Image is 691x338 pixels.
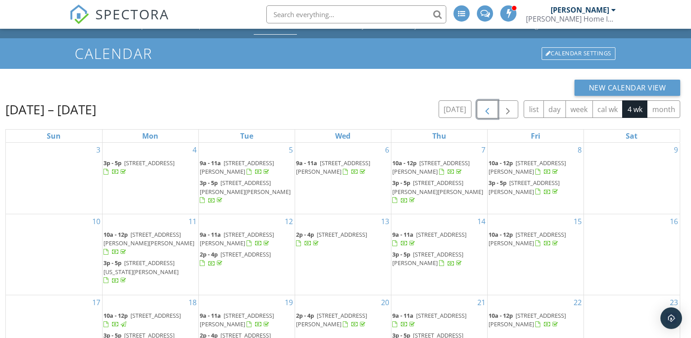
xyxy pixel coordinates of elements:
[198,214,295,295] td: Go to August 12, 2025
[529,130,542,142] a: Friday
[103,259,121,267] span: 3p - 5p
[542,47,615,60] div: Calendar Settings
[660,307,682,329] div: Open Intercom Messenger
[431,130,448,142] a: Thursday
[5,100,96,118] h2: [DATE] – [DATE]
[392,250,463,267] span: [STREET_ADDRESS][PERSON_NAME]
[103,230,194,247] span: [STREET_ADDRESS][PERSON_NAME][PERSON_NAME]
[6,214,102,295] td: Go to August 10, 2025
[392,230,486,249] a: 9a - 11a [STREET_ADDRESS]
[200,250,218,258] span: 2p - 4p
[551,5,609,14] div: [PERSON_NAME]
[391,214,487,295] td: Go to August 14, 2025
[200,179,291,195] span: [STREET_ADDRESS][PERSON_NAME][PERSON_NAME]
[45,130,63,142] a: Sunday
[200,159,274,176] span: [STREET_ADDRESS][PERSON_NAME]
[296,158,390,177] a: 9a - 11a [STREET_ADDRESS][PERSON_NAME]
[476,295,487,310] a: Go to August 21, 2025
[296,311,314,320] span: 2p - 4p
[392,159,470,176] a: 10a - 12p [STREET_ADDRESS][PERSON_NAME]
[416,230,467,239] span: [STREET_ADDRESS]
[191,143,198,157] a: Go to August 4, 2025
[489,179,507,187] span: 3p - 5p
[140,130,160,142] a: Monday
[379,295,391,310] a: Go to August 20, 2025
[392,179,483,204] a: 3p - 5p [STREET_ADDRESS][PERSON_NAME][PERSON_NAME]
[200,159,274,176] a: 9a - 11a [STREET_ADDRESS][PERSON_NAME]
[103,230,197,258] a: 10a - 12p [STREET_ADDRESS][PERSON_NAME][PERSON_NAME]
[296,159,370,176] span: [STREET_ADDRESS][PERSON_NAME]
[622,100,647,118] button: 4 wk
[624,130,639,142] a: Saturday
[583,214,680,295] td: Go to August 16, 2025
[200,158,294,177] a: 9a - 11a [STREET_ADDRESS][PERSON_NAME]
[296,311,390,330] a: 2p - 4p [STREET_ADDRESS][PERSON_NAME]
[392,159,417,167] span: 10a - 12p
[392,159,470,176] span: [STREET_ADDRESS][PERSON_NAME]
[489,159,513,167] span: 10a - 12p
[69,12,169,31] a: SPECTORA
[392,249,486,269] a: 3p - 5p [STREET_ADDRESS][PERSON_NAME]
[489,158,583,177] a: 10a - 12p [STREET_ADDRESS][PERSON_NAME]
[130,311,181,320] span: [STREET_ADDRESS]
[200,311,274,328] span: [STREET_ADDRESS][PERSON_NAME]
[526,14,616,23] div: Hanson Home Inspections
[103,259,179,284] a: 3p - 5p [STREET_ADDRESS][US_STATE][PERSON_NAME]
[266,5,446,23] input: Search everything...
[392,179,410,187] span: 3p - 5p
[489,159,566,176] span: [STREET_ADDRESS][PERSON_NAME]
[392,311,467,328] a: 9a - 11a [STREET_ADDRESS]
[592,100,623,118] button: cal wk
[124,159,175,167] span: [STREET_ADDRESS]
[283,214,295,229] a: Go to August 12, 2025
[541,46,616,61] a: Calendar Settings
[317,230,367,239] span: [STREET_ADDRESS]
[103,158,197,177] a: 3p - 5p [STREET_ADDRESS]
[200,311,294,330] a: 9a - 11a [STREET_ADDRESS][PERSON_NAME]
[668,214,680,229] a: Go to August 16, 2025
[296,311,367,328] a: 2p - 4p [STREET_ADDRESS][PERSON_NAME]
[90,214,102,229] a: Go to August 10, 2025
[295,143,391,214] td: Go to August 6, 2025
[439,100,471,118] button: [DATE]
[392,179,483,195] span: [STREET_ADDRESS][PERSON_NAME][PERSON_NAME]
[200,230,274,247] span: [STREET_ADDRESS][PERSON_NAME]
[583,143,680,214] td: Go to August 9, 2025
[543,100,566,118] button: day
[498,100,519,119] button: Next
[103,159,175,176] a: 3p - 5p [STREET_ADDRESS]
[200,230,294,249] a: 9a - 11a [STREET_ADDRESS][PERSON_NAME]
[198,143,295,214] td: Go to August 5, 2025
[565,100,593,118] button: week
[6,143,102,214] td: Go to August 3, 2025
[103,311,181,328] a: 10a - 12p [STREET_ADDRESS]
[200,179,291,204] a: 3p - 5p [STREET_ADDRESS][PERSON_NAME][PERSON_NAME]
[103,258,197,286] a: 3p - 5p [STREET_ADDRESS][US_STATE][PERSON_NAME]
[392,250,463,267] a: 3p - 5p [STREET_ADDRESS][PERSON_NAME]
[103,230,128,239] span: 10a - 12p
[489,230,513,239] span: 10a - 12p
[576,143,583,157] a: Go to August 8, 2025
[392,311,413,320] span: 9a - 11a
[220,250,271,258] span: [STREET_ADDRESS]
[200,179,218,187] span: 3p - 5p
[102,214,198,295] td: Go to August 11, 2025
[391,143,487,214] td: Go to August 7, 2025
[489,230,566,247] span: [STREET_ADDRESS][PERSON_NAME]
[572,214,583,229] a: Go to August 15, 2025
[489,179,560,195] a: 3p - 5p [STREET_ADDRESS][PERSON_NAME]
[103,311,128,320] span: 10a - 12p
[668,295,680,310] a: Go to August 23, 2025
[487,214,583,295] td: Go to August 15, 2025
[392,250,410,258] span: 3p - 5p
[392,178,486,206] a: 3p - 5p [STREET_ADDRESS][PERSON_NAME][PERSON_NAME]
[480,143,487,157] a: Go to August 7, 2025
[200,311,221,320] span: 9a - 11a
[296,159,317,167] span: 9a - 11a
[572,295,583,310] a: Go to August 22, 2025
[392,230,413,239] span: 9a - 11a
[489,230,583,249] a: 10a - 12p [STREET_ADDRESS][PERSON_NAME]
[392,158,486,177] a: 10a - 12p [STREET_ADDRESS][PERSON_NAME]
[296,230,314,239] span: 2p - 4p
[102,143,198,214] td: Go to August 4, 2025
